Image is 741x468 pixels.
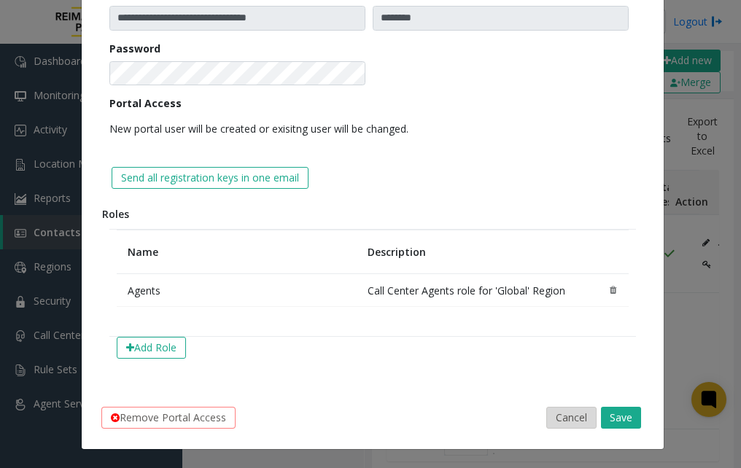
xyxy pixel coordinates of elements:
button: Save [601,407,641,429]
button: Remove Portal Access [101,407,236,429]
th: Description [357,230,597,274]
button: Add Role [117,337,186,359]
button: Cancel [546,407,597,429]
button: Send all registration keys in one email [112,167,309,189]
p: New portal user will be created or exisitng user will be changed. [109,116,629,141]
th: Name [117,230,357,274]
td: Call Center Agents role for 'Global' Region [357,274,597,307]
td: Agents [117,274,357,307]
